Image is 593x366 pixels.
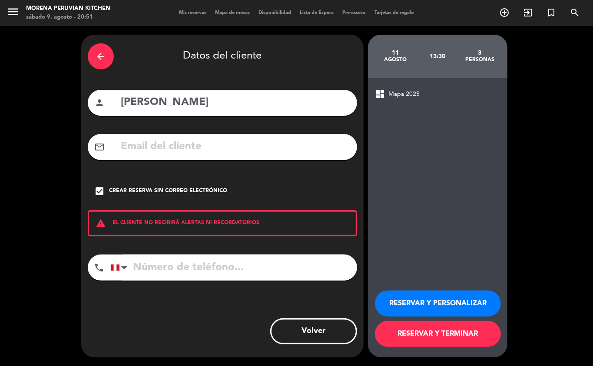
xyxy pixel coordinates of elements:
div: EL CLIENTE NO RECIBIRÁ ALERTAS NI RECORDATORIOS [88,210,357,236]
i: add_circle_outline [499,7,510,18]
i: arrow_back [96,51,106,62]
input: Número de teléfono... [110,255,357,281]
div: sábado 9. agosto - 20:51 [26,13,110,22]
div: Morena Peruvian Kitchen [26,4,110,13]
i: phone [94,262,104,273]
i: menu [7,5,20,18]
span: Mis reservas [175,10,211,15]
span: Tarjetas de regalo [370,10,418,15]
button: RESERVAR Y PERSONALIZAR [375,291,501,317]
i: exit_to_app [523,7,533,18]
i: search [570,7,580,18]
button: RESERVAR Y TERMINAR [375,321,501,347]
i: person [94,98,105,108]
i: mail_outline [94,142,105,152]
div: 11 [374,49,417,56]
span: Disponibilidad [254,10,295,15]
button: menu [7,5,20,21]
input: Nombre del cliente [120,94,351,111]
div: Peru (Perú): +51 [111,255,131,280]
div: 13:30 [417,41,459,72]
i: check_box [94,186,105,196]
span: Lista de Espera [295,10,338,15]
div: agosto [374,56,417,63]
span: dashboard [375,89,385,99]
input: Email del cliente [120,138,351,156]
button: Volver [270,318,357,344]
i: turned_in_not [546,7,557,18]
div: Datos del cliente [88,41,357,72]
div: 3 [459,49,501,56]
div: personas [459,56,501,63]
span: Mapa 2025 [388,89,420,99]
span: Mapa de mesas [211,10,254,15]
i: warning [89,218,113,229]
span: Pre-acceso [338,10,370,15]
div: Crear reserva sin correo electrónico [109,187,227,196]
